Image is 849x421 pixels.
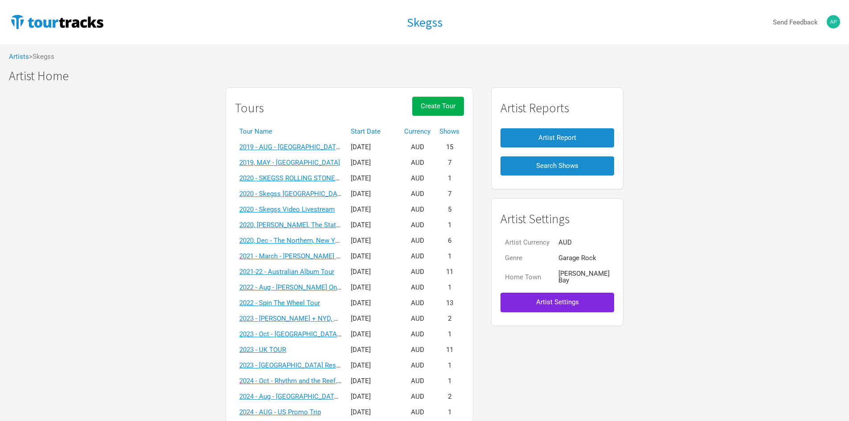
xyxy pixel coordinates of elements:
h1: Artist Home [9,69,849,83]
a: 2022 - Spin The Wheel Tour [239,299,320,307]
td: AUD [400,327,435,342]
h1: Artist Settings [500,212,614,226]
td: AUD [400,342,435,358]
td: 13 [435,295,464,311]
td: AUD [400,171,435,186]
th: Currency [400,124,435,139]
td: [DATE] [346,373,400,389]
td: 15 [435,139,464,155]
td: 2 [435,389,464,405]
button: Artist Report [500,128,614,147]
td: AUD [400,389,435,405]
a: Artist Report [500,124,614,152]
strong: Send Feedback [773,18,818,26]
td: AUD [400,249,435,264]
a: 2020 - Skegss Video Livestream [239,205,335,213]
a: 2023 - [PERSON_NAME] + NYD, Billinudgel [239,315,365,323]
a: 2020, Dec - The Northern, New Years Eve Shows [239,237,382,245]
td: 11 [435,264,464,280]
span: Search Shows [536,162,578,170]
button: Create Tour [412,97,464,116]
td: AUD [400,405,435,420]
td: [DATE] [346,155,400,171]
span: Artist Settings [536,298,579,306]
h1: Tours [235,101,264,115]
a: 2022 - Aug - [PERSON_NAME] On The Park Show [239,283,383,291]
td: Home Town [500,266,554,288]
td: [DATE] [346,295,400,311]
td: AUD [400,233,435,249]
td: [DATE] [346,280,400,295]
a: 2021-22 - Australian Album Tour [239,268,334,276]
a: 2020 - Skegss [GEOGRAPHIC_DATA] tour April [239,190,376,198]
td: 1 [435,171,464,186]
span: > Skegss [29,53,54,60]
td: AUD [400,155,435,171]
td: AUD [400,373,435,389]
a: 2020, [PERSON_NAME], The Station [239,221,345,229]
td: [DATE] [346,327,400,342]
td: [DATE] [346,389,400,405]
td: 6 [435,233,464,249]
a: Skegss [407,16,443,29]
td: Genre [500,250,554,266]
td: 1 [435,217,464,233]
th: Shows [435,124,464,139]
td: 1 [435,358,464,373]
td: 7 [435,155,464,171]
img: TourTracks [9,13,105,31]
a: Create Tour [412,97,464,124]
td: [DATE] [346,405,400,420]
td: AUD [400,264,435,280]
td: [DATE] [346,139,400,155]
a: 2024 - Oct - Rhythm and the Reef, Mackay [239,377,362,385]
td: 1 [435,373,464,389]
h1: Skegss [407,14,443,30]
td: [DATE] [346,171,400,186]
td: AUD [400,358,435,373]
a: 2024 - Aug - [GEOGRAPHIC_DATA] / [GEOGRAPHIC_DATA] [239,392,410,401]
a: 2020 - SKEGSS ROLLING STONES LIVESTREAM [239,174,381,182]
a: 2023 - Oct - [GEOGRAPHIC_DATA], [GEOGRAPHIC_DATA] [239,330,406,338]
td: [DATE] [346,358,400,373]
td: AUD [400,202,435,217]
td: 11 [435,342,464,358]
td: [DATE] [346,202,400,217]
td: [DATE] [346,311,400,327]
td: AUD [400,186,435,202]
td: [DATE] [346,233,400,249]
td: AUD [400,217,435,233]
td: 7 [435,186,464,202]
a: 2023 - [GEOGRAPHIC_DATA] Reschedule Dates [239,361,378,369]
td: 2 [435,311,464,327]
th: Start Date [346,124,400,139]
td: AUD [400,139,435,155]
h1: Artist Reports [500,101,614,115]
td: [DATE] [346,249,400,264]
a: Artists [9,53,29,61]
td: [DATE] [346,186,400,202]
td: [DATE] [346,342,400,358]
td: Artist Currency [500,235,554,250]
td: AUD [400,295,435,311]
td: AUD [554,235,614,250]
span: Create Tour [421,102,455,110]
img: Alexander [827,15,840,29]
td: Garage Rock [554,250,614,266]
td: 5 [435,202,464,217]
a: 2023 - UK TOUR [239,346,286,354]
button: Artist Settings [500,293,614,312]
a: 2024 - AUG - US Promo Trip [239,408,321,416]
td: [PERSON_NAME] Bay [554,266,614,288]
td: 1 [435,249,464,264]
td: AUD [400,311,435,327]
a: Search Shows [500,152,614,180]
a: Artist Settings [500,288,614,316]
a: 2021 - March - [PERSON_NAME] Album Launch [239,252,378,260]
span: Artist Report [538,134,576,142]
th: Tour Name [235,124,346,139]
td: 1 [435,327,464,342]
td: 1 [435,405,464,420]
button: Search Shows [500,156,614,176]
td: 1 [435,280,464,295]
